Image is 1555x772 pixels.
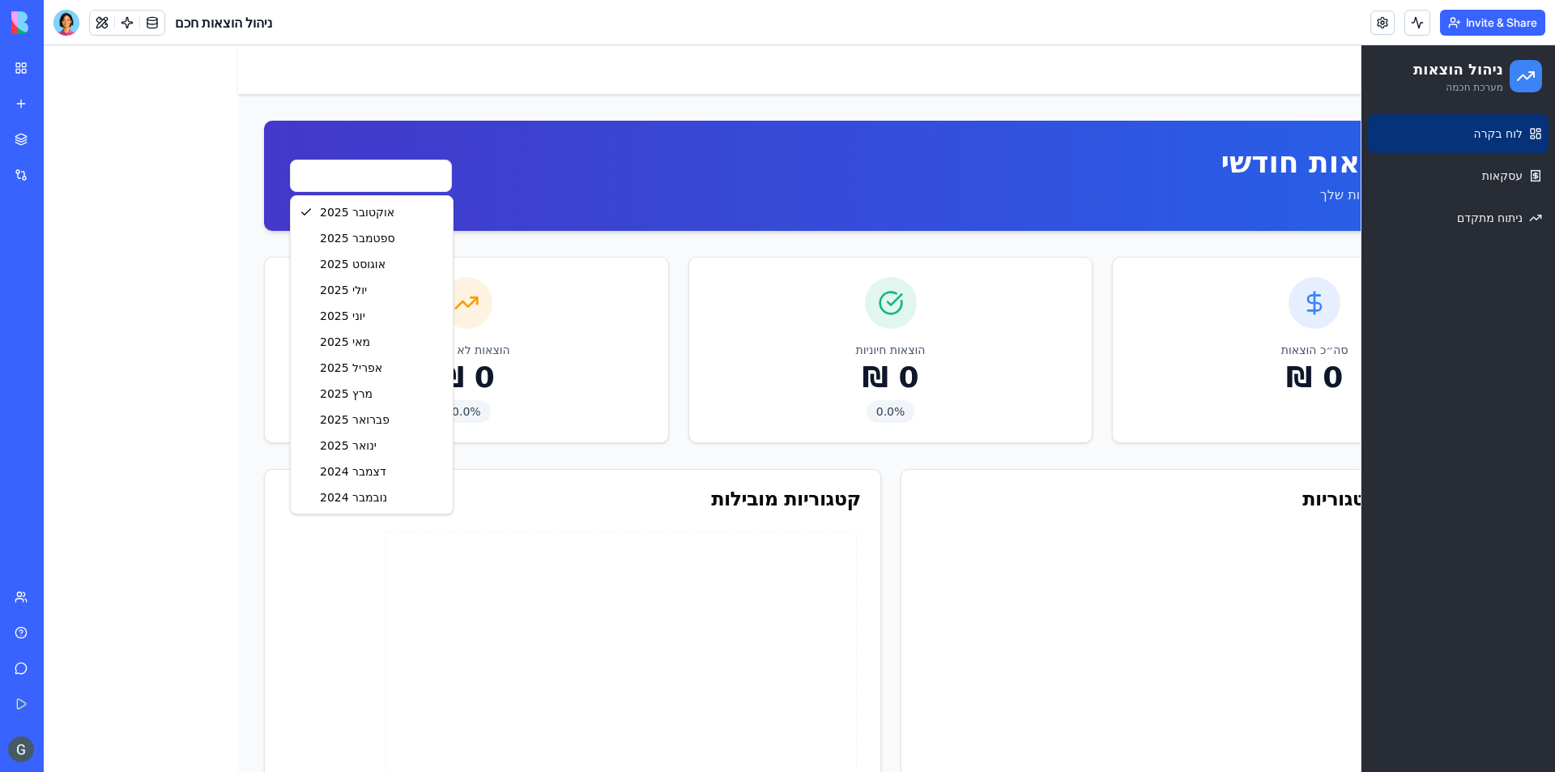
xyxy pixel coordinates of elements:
[276,211,342,227] span: אוגוסט 2025
[276,185,351,201] span: ספטמבר 2025
[8,736,34,762] img: ACg8ocJh8S8KHPE7H5A_ovVCZxxrP21whCCW4hlpnAkGUnwonr4SGg=s96-c
[175,13,272,32] span: ניהול הוצאות חכם
[276,340,329,356] span: מרץ 2025
[1440,10,1545,36] button: Invite & Share
[276,366,346,382] span: פברואר 2025
[276,159,351,175] span: אוקטובר 2025
[276,288,326,305] span: מאי 2025
[276,262,322,279] span: יוני 2025
[276,392,333,408] span: ינואר 2025
[276,237,323,253] span: יולי 2025
[276,314,339,331] span: אפריל 2025
[276,444,343,460] span: נובמבר 2024
[11,11,112,34] img: logo
[276,418,343,434] span: דצמבר 2024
